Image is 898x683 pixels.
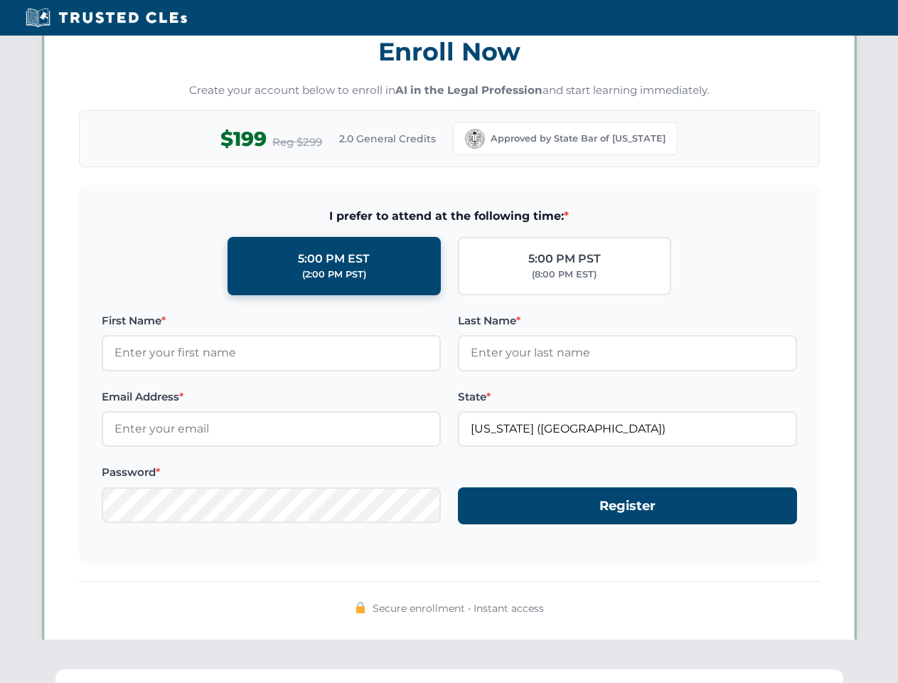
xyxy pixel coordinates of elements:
[458,411,797,447] input: California (CA)
[302,268,366,282] div: (2:00 PM PST)
[102,388,441,406] label: Email Address
[395,83,542,97] strong: AI in the Legal Profession
[458,312,797,329] label: Last Name
[355,602,366,613] img: 🔒
[465,129,485,149] img: California Bar
[102,335,441,371] input: Enter your first name
[102,411,441,447] input: Enter your email
[102,207,797,226] span: I prefer to attend at the following time:
[220,123,267,155] span: $199
[532,268,597,282] div: (8:00 PM EST)
[79,83,820,99] p: Create your account below to enroll in and start learning immediately.
[458,487,797,525] button: Register
[102,312,441,329] label: First Name
[458,388,797,406] label: State
[373,600,544,616] span: Secure enrollment • Instant access
[298,250,370,268] div: 5:00 PM EST
[491,132,666,146] span: Approved by State Bar of [US_STATE]
[528,250,601,268] div: 5:00 PM PST
[458,335,797,371] input: Enter your last name
[272,134,322,151] span: Reg $299
[79,29,820,74] h3: Enroll Now
[102,464,441,481] label: Password
[339,131,436,147] span: 2.0 General Credits
[21,7,191,28] img: Trusted CLEs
